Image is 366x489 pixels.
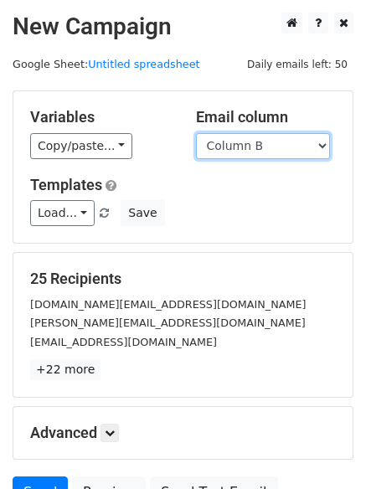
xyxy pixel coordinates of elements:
a: Templates [30,176,102,193]
span: Daily emails left: 50 [241,55,353,74]
h5: Advanced [30,424,336,442]
h2: New Campaign [13,13,353,41]
small: [EMAIL_ADDRESS][DOMAIN_NAME] [30,336,217,348]
h5: Variables [30,108,171,126]
a: Copy/paste... [30,133,132,159]
a: Daily emails left: 50 [241,58,353,70]
a: Load... [30,200,95,226]
iframe: Chat Widget [282,409,366,489]
small: [DOMAIN_NAME][EMAIL_ADDRESS][DOMAIN_NAME] [30,298,306,311]
small: Google Sheet: [13,58,200,70]
a: +22 more [30,359,101,380]
a: Untitled spreadsheet [88,58,199,70]
h5: Email column [196,108,337,126]
h5: 25 Recipients [30,270,336,288]
small: [PERSON_NAME][EMAIL_ADDRESS][DOMAIN_NAME] [30,317,306,329]
button: Save [121,200,164,226]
